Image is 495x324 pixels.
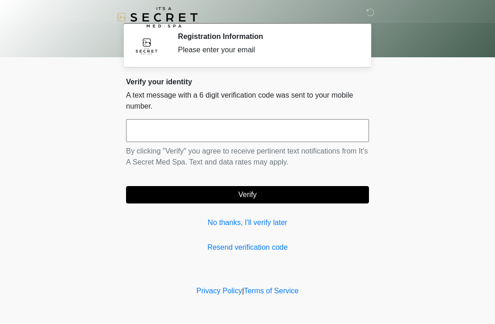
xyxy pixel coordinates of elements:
[244,287,298,295] a: Terms of Service
[197,287,242,295] a: Privacy Policy
[126,146,369,168] p: By clicking "Verify" you agree to receive pertinent text notifications from It's A Secret Med Spa...
[133,32,160,60] img: Agent Avatar
[178,44,355,55] div: Please enter your email
[126,77,369,86] h2: Verify your identity
[178,32,355,41] h2: Registration Information
[126,186,369,203] button: Verify
[242,287,244,295] a: |
[126,242,369,253] a: Resend verification code
[126,217,369,228] a: No thanks, I'll verify later
[126,90,369,112] p: A text message with a 6 digit verification code was sent to your mobile number.
[117,7,198,27] img: It's A Secret Med Spa Logo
